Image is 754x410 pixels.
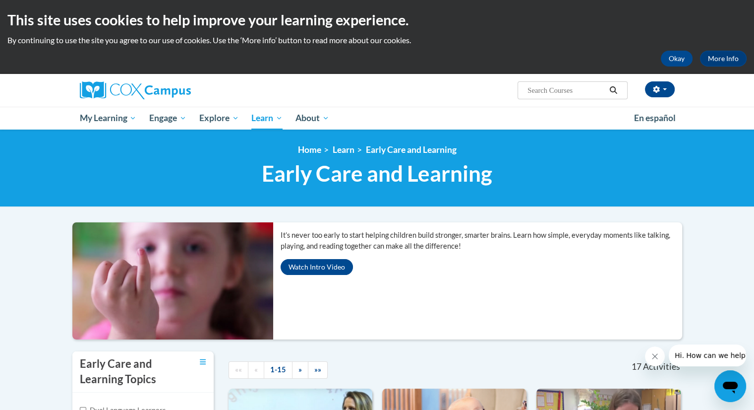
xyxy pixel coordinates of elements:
a: En español [628,108,682,129]
p: It’s never too early to start helping children build stronger, smarter brains. Learn how simple, ... [281,230,682,252]
span: »» [314,365,321,374]
span: Learn [251,112,283,124]
a: Next [292,361,308,379]
h3: Early Care and Learning Topics [80,356,174,387]
a: Early Care and Learning [366,144,457,155]
button: Okay [661,51,693,67]
span: Hi. How can we help? [6,7,80,15]
span: Early Care and Learning [262,160,492,187]
span: » [298,365,302,374]
p: By continuing to use the site you agree to our use of cookies. Use the ‘More info’ button to read... [7,35,747,46]
a: Explore [193,107,245,130]
button: Account Settings [645,81,675,97]
span: About [295,112,329,124]
input: Search Courses [526,84,606,96]
iframe: Message from company [669,344,746,366]
span: « [254,365,258,374]
span: 17 [631,361,641,372]
a: Begining [229,361,248,379]
span: «« [235,365,242,374]
iframe: Close message [645,346,665,366]
h2: This site uses cookies to help improve your learning experience. [7,10,747,30]
a: Learn [245,107,289,130]
span: Engage [149,112,186,124]
span: Activities [643,361,680,372]
span: En español [634,113,676,123]
span: My Learning [79,112,136,124]
a: Cox Campus [80,81,268,99]
a: Previous [248,361,264,379]
a: Engage [143,107,193,130]
button: Watch Intro Video [281,259,353,275]
a: My Learning [73,107,143,130]
a: Home [298,144,321,155]
div: Main menu [65,107,690,130]
iframe: Button to launch messaging window [714,370,746,402]
img: Cox Campus [80,81,191,99]
a: Learn [333,144,354,155]
a: More Info [700,51,747,67]
a: Toggle collapse [200,356,206,367]
a: End [308,361,328,379]
button: Search [606,84,621,96]
span: Explore [199,112,239,124]
a: About [289,107,336,130]
a: 1-15 [264,361,292,379]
